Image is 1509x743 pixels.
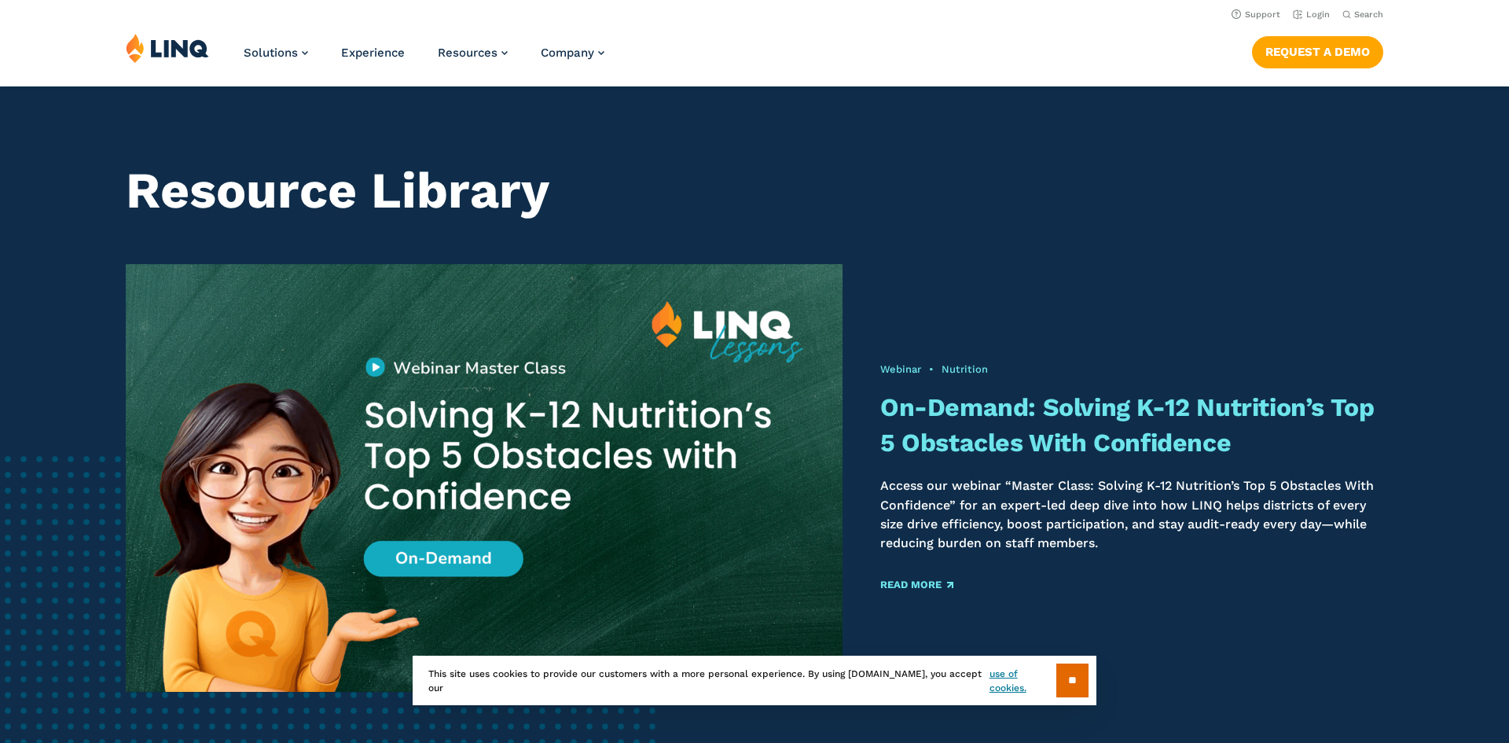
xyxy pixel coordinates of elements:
span: Company [541,46,594,60]
a: Support [1232,9,1280,20]
button: Open Search Bar [1342,9,1383,20]
a: Company [541,46,604,60]
div: This site uses cookies to provide our customers with a more personal experience. By using [DOMAIN... [413,656,1096,705]
a: Login [1293,9,1330,20]
span: Search [1354,9,1383,20]
p: Access our webinar “Master Class: Solving K-12 Nutrition’s Top 5 Obstacles With Confidence” for a... [880,476,1383,553]
a: use of cookies. [989,667,1056,695]
a: Solutions [244,46,308,60]
span: Resources [438,46,497,60]
a: On-Demand: Solving K-12 Nutrition’s Top 5 Obstacles With Confidence [880,392,1374,458]
a: Nutrition [942,363,988,375]
div: • [880,362,1383,377]
a: Read More [880,579,953,590]
a: Request a Demo [1252,36,1383,68]
a: Webinar [880,363,921,375]
nav: Primary Navigation [244,33,604,85]
h1: Resource Library [126,162,1383,220]
span: Solutions [244,46,298,60]
a: Resources [438,46,508,60]
img: LINQ | K‑12 Software [126,33,209,63]
a: Experience [341,46,405,60]
nav: Button Navigation [1252,33,1383,68]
